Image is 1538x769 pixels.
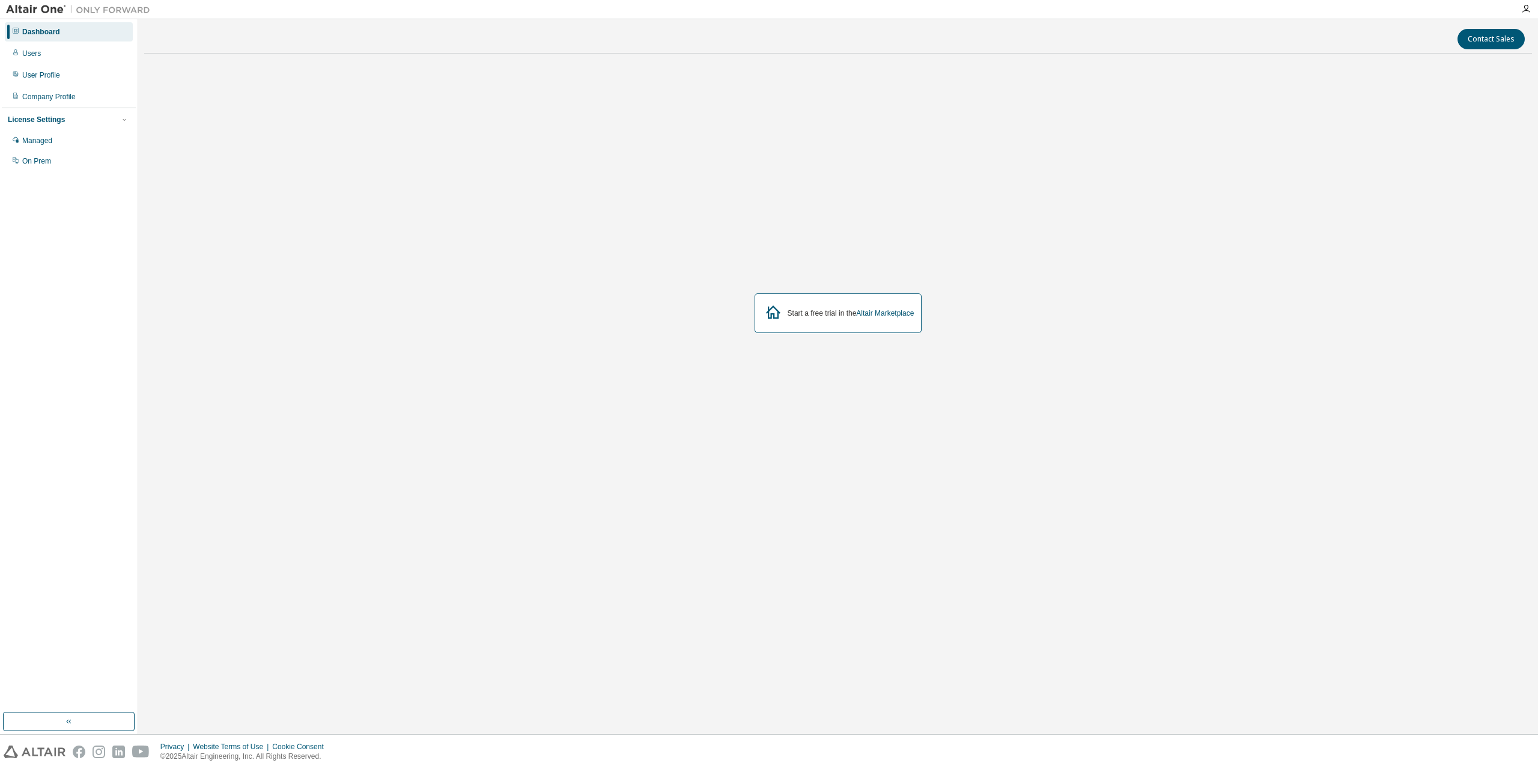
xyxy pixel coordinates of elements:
img: youtube.svg [132,746,150,758]
p: © 2025 Altair Engineering, Inc. All Rights Reserved. [160,752,331,762]
div: Managed [22,136,52,146]
img: facebook.svg [73,746,85,758]
div: Company Profile [22,92,76,102]
div: Users [22,49,41,58]
img: Altair One [6,4,156,16]
div: Privacy [160,742,193,752]
div: On Prem [22,156,51,166]
div: Dashboard [22,27,60,37]
button: Contact Sales [1457,29,1525,49]
div: Start a free trial in the [788,308,914,318]
a: Altair Marketplace [856,309,914,317]
img: instagram.svg [93,746,105,758]
div: Cookie Consent [272,742,330,752]
img: altair_logo.svg [4,746,65,758]
img: linkedin.svg [112,746,125,758]
div: License Settings [8,115,65,124]
div: User Profile [22,70,60,80]
div: Website Terms of Use [193,742,272,752]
